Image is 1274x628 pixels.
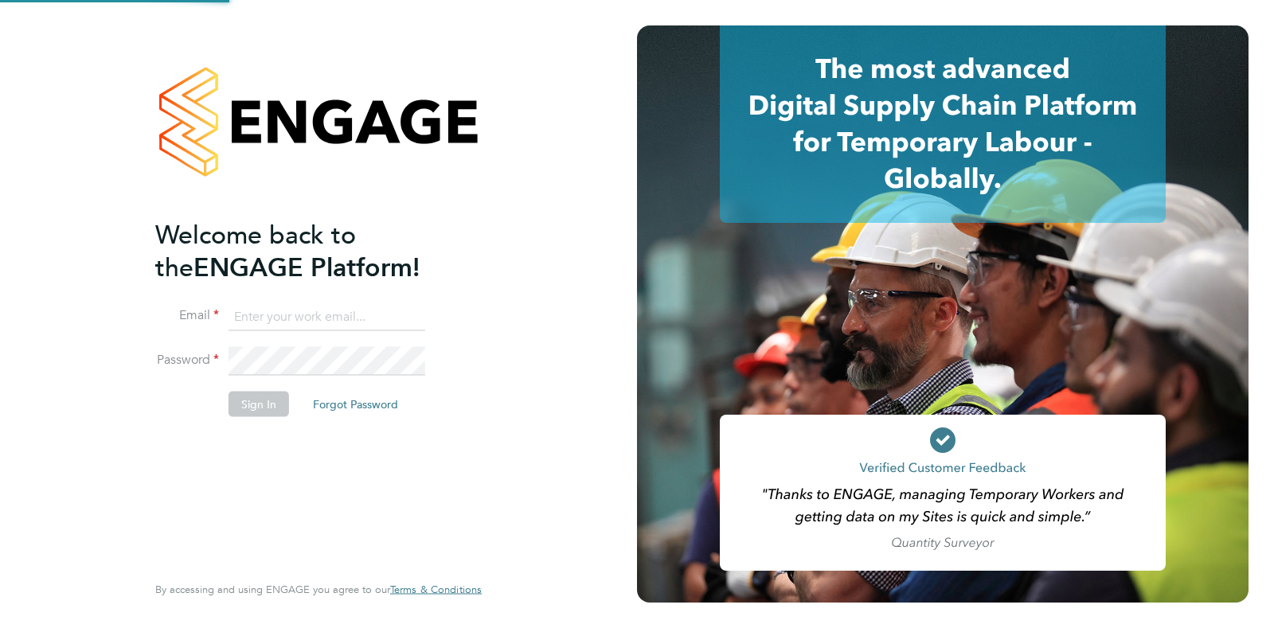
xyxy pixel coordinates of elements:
input: Enter your work email... [229,302,425,331]
span: Terms & Conditions [390,583,482,596]
h2: ENGAGE Platform! [155,218,466,283]
label: Password [155,352,219,369]
span: By accessing and using ENGAGE you agree to our [155,583,482,596]
a: Terms & Conditions [390,583,482,596]
button: Sign In [229,392,289,417]
span: Welcome back to the [155,219,356,283]
button: Forgot Password [300,392,411,417]
label: Email [155,307,219,324]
